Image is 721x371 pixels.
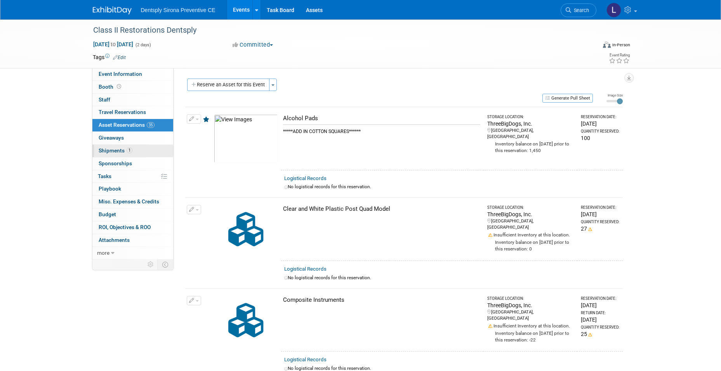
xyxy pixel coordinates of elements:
div: Storage Location: [487,296,574,301]
span: [DATE] [DATE] [93,41,134,48]
div: Reservation Date: [581,296,619,301]
span: Shipments [99,147,132,154]
div: Storage Location: [487,114,574,120]
span: Misc. Expenses & Credits [99,198,159,205]
span: Attachments [99,237,130,243]
span: Travel Reservations [99,109,146,115]
span: Playbook [99,185,121,192]
div: Reservation Date: [581,205,619,210]
div: No logistical records for this reservation. [284,184,620,190]
span: Sponsorships [99,160,132,166]
div: Image Size [606,93,623,98]
span: to [109,41,117,47]
div: Inventory balance on [DATE] prior to this reservation: -22 [487,329,574,343]
div: Insufficient Inventory at this location. [487,322,574,329]
a: Search [561,3,596,17]
a: Staff [92,94,173,106]
span: 1 [127,147,132,153]
span: Booth [99,84,123,90]
a: ROI, Objectives & ROO [92,221,173,234]
img: Collateral-Icon-2.png [214,296,278,345]
a: Giveaways [92,132,173,144]
a: more [92,247,173,259]
div: [GEOGRAPHIC_DATA], [GEOGRAPHIC_DATA] [487,128,574,140]
button: Reserve an Asset for this Event [187,79,269,91]
a: Logistical Records [284,357,327,362]
div: Alcohol Pads [283,114,480,122]
div: ThreeBigDogs, Inc. [487,210,574,218]
div: Event Format [551,40,631,52]
td: Tags [93,53,126,61]
a: Asset Reservations35 [92,119,173,131]
span: Search [571,7,589,13]
div: 25 [581,330,619,338]
div: [DATE] [581,120,619,128]
img: Format-Inperson.png [603,42,611,48]
a: Travel Reservations [92,106,173,119]
td: Toggle Event Tabs [157,259,173,269]
div: Quantity Reserved: [581,325,619,330]
span: more [97,250,109,256]
div: [DATE] [581,210,619,218]
div: [GEOGRAPHIC_DATA], [GEOGRAPHIC_DATA] [487,309,574,322]
div: Event Rating [609,53,630,57]
a: Budget [92,208,173,221]
div: [DATE] [581,316,619,324]
a: Logistical Records [284,266,327,272]
div: Insufficient Inventory at this location. [487,231,574,238]
div: Composite Instruments [283,296,480,304]
div: 100 [581,134,619,142]
div: [GEOGRAPHIC_DATA], [GEOGRAPHIC_DATA] [487,218,574,231]
a: Misc. Expenses & Credits [92,196,173,208]
img: Lindsey Stutz [606,3,621,17]
a: Event Information [92,68,173,80]
a: Booth [92,81,173,93]
img: Collateral-Icon-2.png [214,205,278,254]
span: Event Information [99,71,142,77]
div: Return Date: [581,310,619,316]
div: ThreeBigDogs, Inc. [487,301,574,309]
button: Committed [230,41,276,49]
a: Edit [113,55,126,60]
span: Budget [99,211,116,217]
td: Personalize Event Tab Strip [144,259,158,269]
span: Asset Reservations [99,122,155,128]
span: 35 [147,122,155,128]
a: Playbook [92,183,173,195]
div: Class II Restorations Dentsply [90,23,585,37]
div: In-Person [612,42,630,48]
div: Reservation Date: [581,114,619,120]
div: Storage Location: [487,205,574,210]
a: Tasks [92,170,173,183]
div: Inventory balance on [DATE] prior to this reservation: 1,450 [487,140,574,154]
a: Shipments1 [92,145,173,157]
div: Clear and White Plastic Post Quad Model [283,205,480,213]
div: No logistical records for this reservation. [284,275,620,281]
div: Quantity Reserved: [581,129,619,134]
span: Giveaways [99,135,124,141]
a: Attachments [92,234,173,247]
span: ROI, Objectives & ROO [99,224,151,230]
span: (2 days) [135,42,151,47]
div: [DATE] [581,301,619,309]
span: Tasks [98,173,111,179]
div: Quantity Reserved: [581,219,619,225]
span: Dentsply Sirona Preventive CE [141,7,215,13]
button: Generate Pull Sheet [542,94,593,103]
div: ThreeBigDogs, Inc. [487,120,574,128]
a: Logistical Records [284,175,327,181]
a: Sponsorships [92,157,173,170]
div: 27 [581,225,619,233]
span: Booth not reserved yet [115,84,123,89]
img: View Images [214,114,278,163]
div: Inventory balance on [DATE] prior to this reservation: 0 [487,238,574,252]
img: ExhibitDay [93,7,132,14]
span: Staff [99,96,110,103]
